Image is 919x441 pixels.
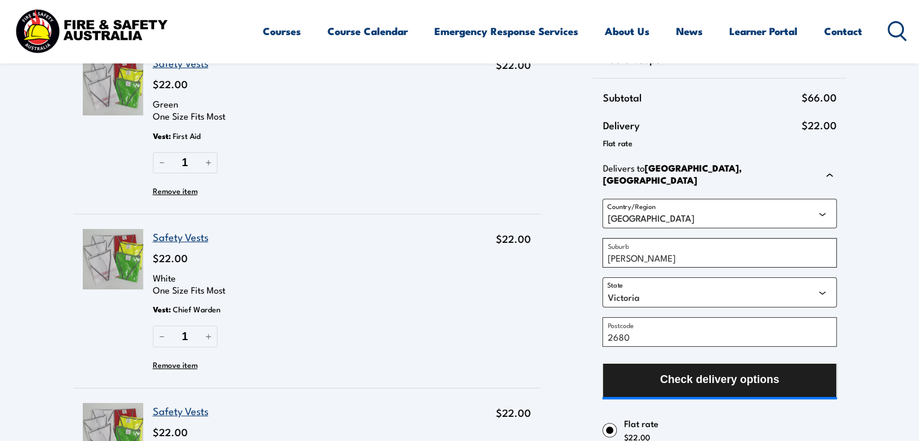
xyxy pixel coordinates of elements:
[199,152,218,173] button: Increase quantity of Safety Vests
[173,126,201,144] span: First Aid
[602,423,617,438] input: Flat rate$22.00
[153,300,171,318] span: Vest :
[607,280,623,289] label: State
[153,98,471,122] p: Green One Size Fits Most
[624,416,837,431] span: Flat rate
[605,15,650,47] a: About Us
[153,272,471,296] p: White One Size Fits Most
[602,317,836,347] input: Postcode
[496,231,531,246] span: $22.00
[263,15,301,47] a: Courses
[602,134,836,152] div: Flat rate
[729,15,798,47] a: Learner Portal
[153,229,208,244] a: Safety Vests
[824,15,862,47] a: Contact
[153,424,188,439] span: $22.00
[153,403,208,418] a: Safety Vests
[327,15,408,47] a: Course Calendar
[153,152,171,173] button: Reduce quantity of Safety Vests
[602,162,836,189] div: Delivers to[GEOGRAPHIC_DATA], [GEOGRAPHIC_DATA]
[171,152,199,173] input: Quantity of Safety Vests in your cart.
[676,15,703,47] a: News
[153,250,188,265] span: $22.00
[802,116,837,134] span: $22.00
[171,326,199,347] input: Quantity of Safety Vests in your cart.
[608,240,629,251] label: Suburb
[83,229,143,289] img: Safety Vests
[602,88,801,106] span: Subtotal
[602,162,817,186] p: Delivers to
[802,88,837,106] span: $66.00
[602,116,801,134] span: Delivery
[602,238,836,268] input: Suburb
[660,364,779,396] span: Check delivery options
[153,127,171,145] span: Vest :
[153,326,171,347] button: Reduce quantity of Safety Vests
[153,355,198,373] button: Remove Safety Vests from cart
[173,300,221,318] span: Chief Warden
[496,405,531,420] span: $22.00
[496,57,531,72] span: $22.00
[153,181,198,199] button: Remove Safety Vests from cart
[199,326,218,347] button: Increase quantity of Safety Vests
[602,363,836,399] button: Check delivery options
[153,76,188,91] span: $22.00
[602,161,741,187] strong: [GEOGRAPHIC_DATA], [GEOGRAPHIC_DATA]
[434,15,578,47] a: Emergency Response Services
[607,202,656,211] label: Country/Region
[608,320,634,330] label: Postcode
[83,55,143,115] img: Safety Vests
